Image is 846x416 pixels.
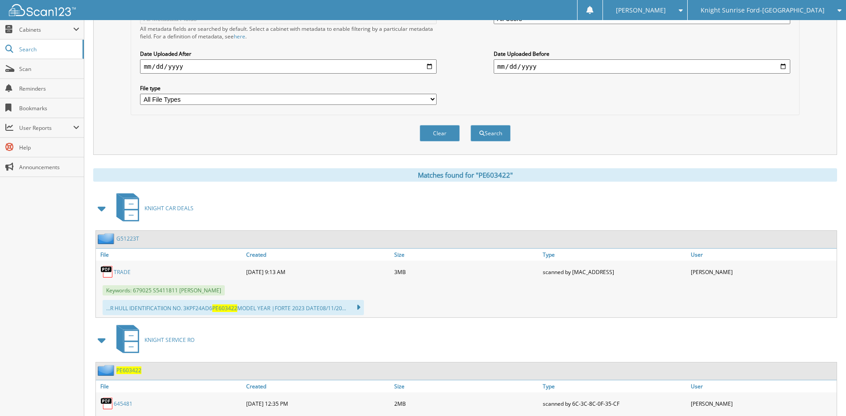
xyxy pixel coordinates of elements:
[420,125,460,141] button: Clear
[244,263,392,281] div: [DATE] 9:13 AM
[19,104,79,112] span: Bookmarks
[689,263,837,281] div: [PERSON_NAME]
[541,263,689,281] div: scanned by [MAC_ADDRESS]
[111,191,194,226] a: KNIGHT CAR DEALS
[111,322,194,358] a: KNIGHT SERVICE RO
[93,168,837,182] div: Matches found for "PE603422"
[114,268,131,276] a: TRADE
[541,249,689,261] a: Type
[392,395,540,412] div: 2MB
[103,285,225,295] span: Keywords: 679025 S5411811 [PERSON_NAME]
[244,395,392,412] div: [DATE] 12:35 PM
[98,365,116,376] img: folder2.png
[616,8,666,13] span: [PERSON_NAME]
[494,50,790,58] label: Date Uploaded Before
[392,380,540,392] a: Size
[100,265,114,279] img: PDF.png
[19,144,79,151] span: Help
[19,65,79,73] span: Scan
[116,366,141,374] a: PE603422
[100,397,114,410] img: PDF.png
[392,249,540,261] a: Size
[19,85,79,92] span: Reminders
[19,26,73,33] span: Cabinets
[689,395,837,412] div: [PERSON_NAME]
[234,33,245,40] a: here
[19,46,78,53] span: Search
[19,163,79,171] span: Announcements
[144,204,194,212] span: KNIGHT CAR DEALS
[689,249,837,261] a: User
[9,4,76,16] img: scan123-logo-white.svg
[144,336,194,344] span: KNIGHT SERVICE RO
[541,380,689,392] a: Type
[801,373,846,416] iframe: Chat Widget
[114,400,132,408] a: 645481
[19,124,73,132] span: User Reports
[140,59,437,74] input: start
[96,249,244,261] a: File
[140,84,437,92] label: File type
[96,380,244,392] a: File
[689,380,837,392] a: User
[140,50,437,58] label: Date Uploaded After
[470,125,511,141] button: Search
[244,380,392,392] a: Created
[392,263,540,281] div: 3MB
[244,249,392,261] a: Created
[701,8,825,13] span: Knight Sunrise Ford-[GEOGRAPHIC_DATA]
[103,300,364,315] div: ...R HULL IDENTIFICATIION NO. 3KPF24AD6 MODEL YEAR |FORTE 2023 DATE08/11/20...
[494,59,790,74] input: end
[140,25,437,40] div: All metadata fields are searched by default. Select a cabinet with metadata to enable filtering b...
[98,233,116,244] img: folder2.png
[212,304,237,312] span: PE603422
[116,235,139,242] a: G51223T
[541,395,689,412] div: scanned by 6C-3C-8C-0F-35-CF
